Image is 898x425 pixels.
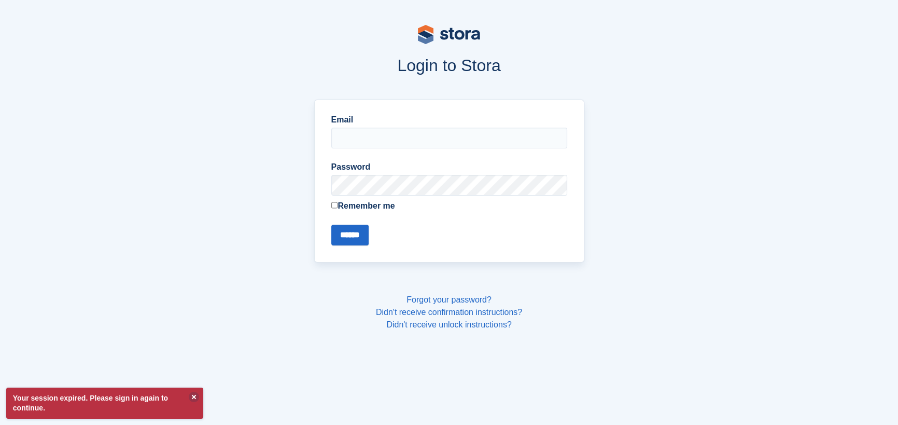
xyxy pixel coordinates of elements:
[331,161,567,173] label: Password
[418,25,480,44] img: stora-logo-53a41332b3708ae10de48c4981b4e9114cc0af31d8433b30ea865607fb682f29.svg
[6,388,203,419] p: Your session expired. Please sign in again to continue.
[406,295,492,304] a: Forgot your password?
[116,56,782,75] h1: Login to Stora
[386,320,511,329] a: Didn't receive unlock instructions?
[331,114,567,126] label: Email
[331,200,567,212] label: Remember me
[376,308,522,317] a: Didn't receive confirmation instructions?
[331,202,338,209] input: Remember me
